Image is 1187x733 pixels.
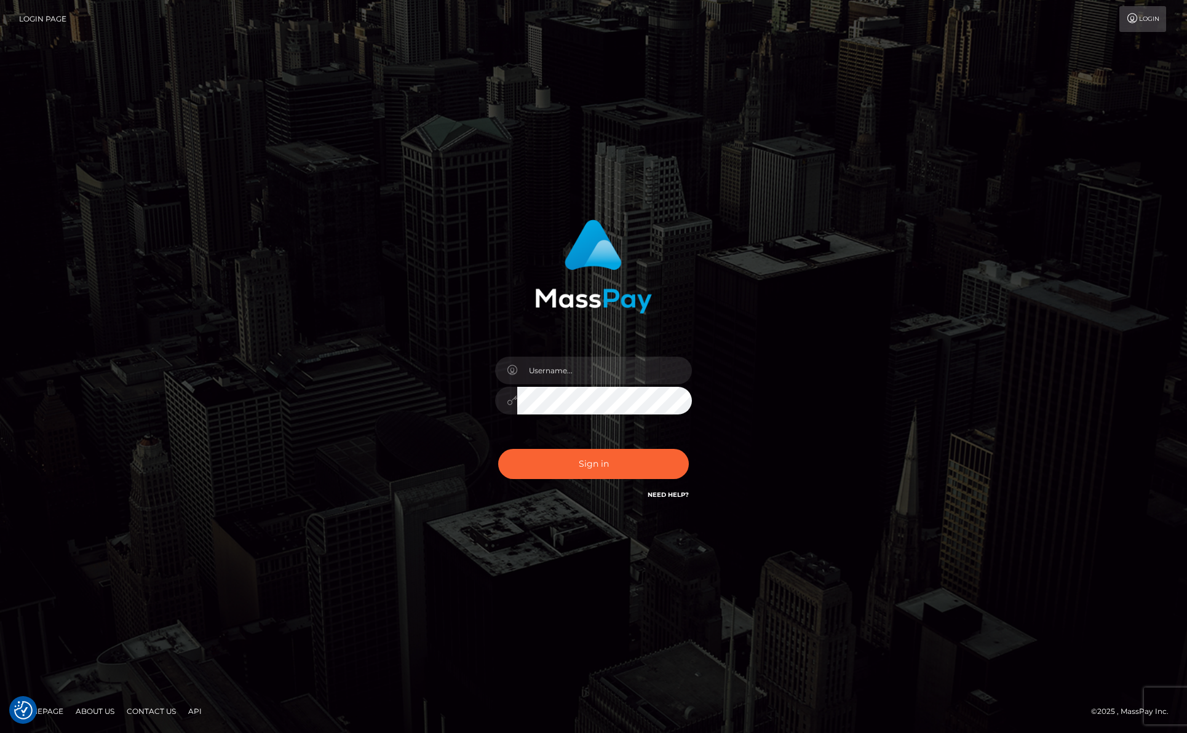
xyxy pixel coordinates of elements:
img: MassPay Login [535,220,652,314]
img: Revisit consent button [14,701,33,719]
input: Username... [517,357,692,384]
a: API [183,702,207,721]
button: Sign in [498,449,689,479]
a: Contact Us [122,702,181,721]
a: Homepage [14,702,68,721]
a: Need Help? [648,491,689,499]
a: Login [1119,6,1166,32]
a: About Us [71,702,119,721]
button: Consent Preferences [14,701,33,719]
div: © 2025 , MassPay Inc. [1091,705,1178,718]
a: Login Page [19,6,66,32]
